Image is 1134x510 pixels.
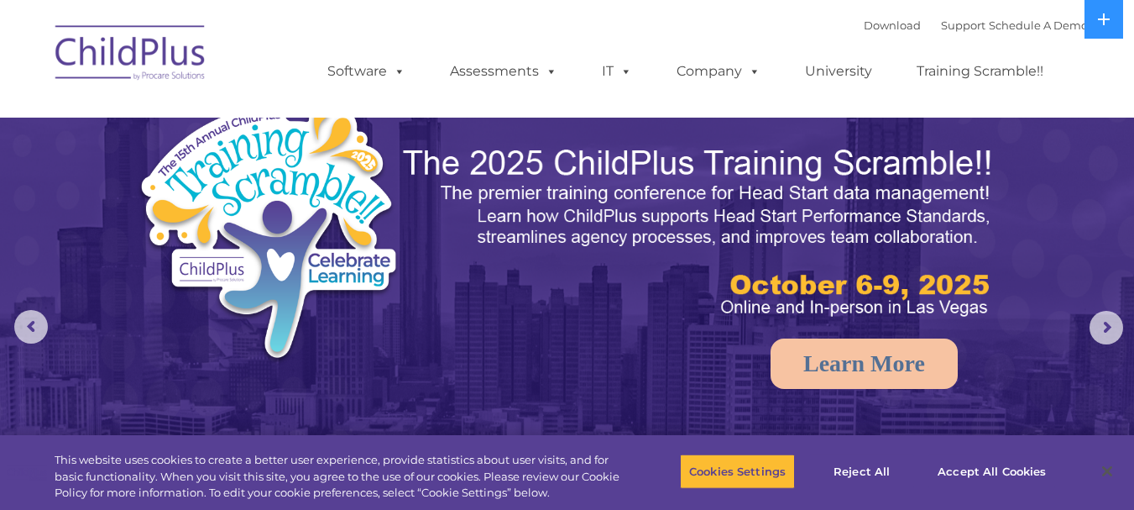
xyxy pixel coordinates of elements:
a: Software [311,55,422,88]
a: Download [864,18,921,32]
a: Learn More [771,339,958,389]
a: Training Scramble!! [900,55,1060,88]
img: ChildPlus by Procare Solutions [47,13,215,97]
button: Reject All [809,454,914,489]
font: | [864,18,1088,32]
a: Assessments [433,55,574,88]
a: IT [585,55,649,88]
span: Last name [233,111,285,124]
a: Support [941,18,985,32]
button: Accept All Cookies [928,454,1055,489]
a: Company [660,55,777,88]
button: Close [1089,453,1126,490]
span: Phone number [233,180,305,192]
div: This website uses cookies to create a better user experience, provide statistics about user visit... [55,452,624,502]
a: Schedule A Demo [989,18,1088,32]
a: University [788,55,889,88]
button: Cookies Settings [680,454,795,489]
